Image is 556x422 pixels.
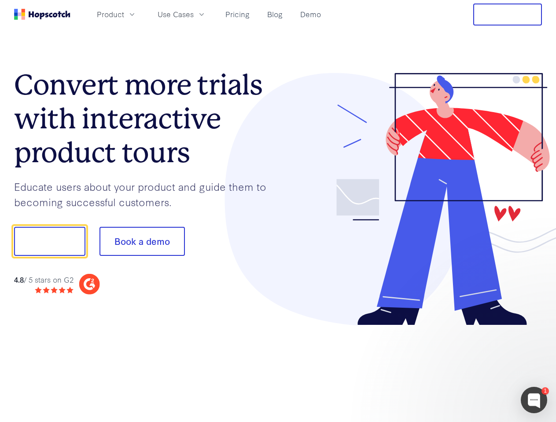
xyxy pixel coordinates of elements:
button: Show me! [14,227,85,256]
div: / 5 stars on G2 [14,274,74,285]
a: Pricing [222,7,253,22]
span: Use Cases [158,9,194,20]
h1: Convert more trials with interactive product tours [14,68,278,169]
a: Demo [297,7,324,22]
button: Book a demo [99,227,185,256]
div: 1 [541,387,549,395]
button: Free Trial [473,4,542,25]
strong: 4.8 [14,274,24,284]
span: Product [97,9,124,20]
button: Product [92,7,142,22]
button: Use Cases [152,7,211,22]
a: Blog [264,7,286,22]
a: Home [14,9,70,20]
p: Educate users about your product and guide them to becoming successful customers. [14,179,278,209]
